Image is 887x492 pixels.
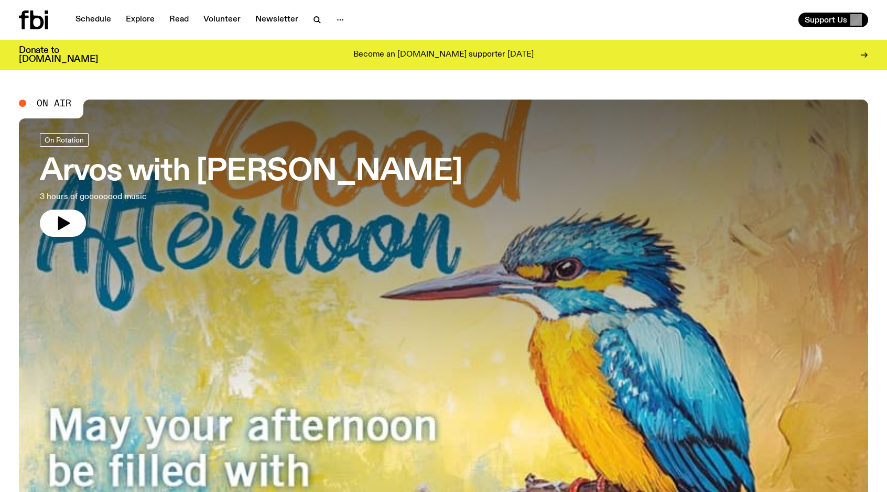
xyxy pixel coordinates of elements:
[37,99,71,108] span: On Air
[163,13,195,27] a: Read
[69,13,117,27] a: Schedule
[798,13,868,27] button: Support Us
[40,133,462,237] a: Arvos with [PERSON_NAME]3 hours of goooooood music
[120,13,161,27] a: Explore
[353,50,534,60] p: Become an [DOMAIN_NAME] supporter [DATE]
[40,133,89,147] a: On Rotation
[40,191,308,203] p: 3 hours of goooooood music
[40,157,462,187] h3: Arvos with [PERSON_NAME]
[249,13,305,27] a: Newsletter
[805,15,847,25] span: Support Us
[19,46,98,64] h3: Donate to [DOMAIN_NAME]
[45,136,84,144] span: On Rotation
[197,13,247,27] a: Volunteer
